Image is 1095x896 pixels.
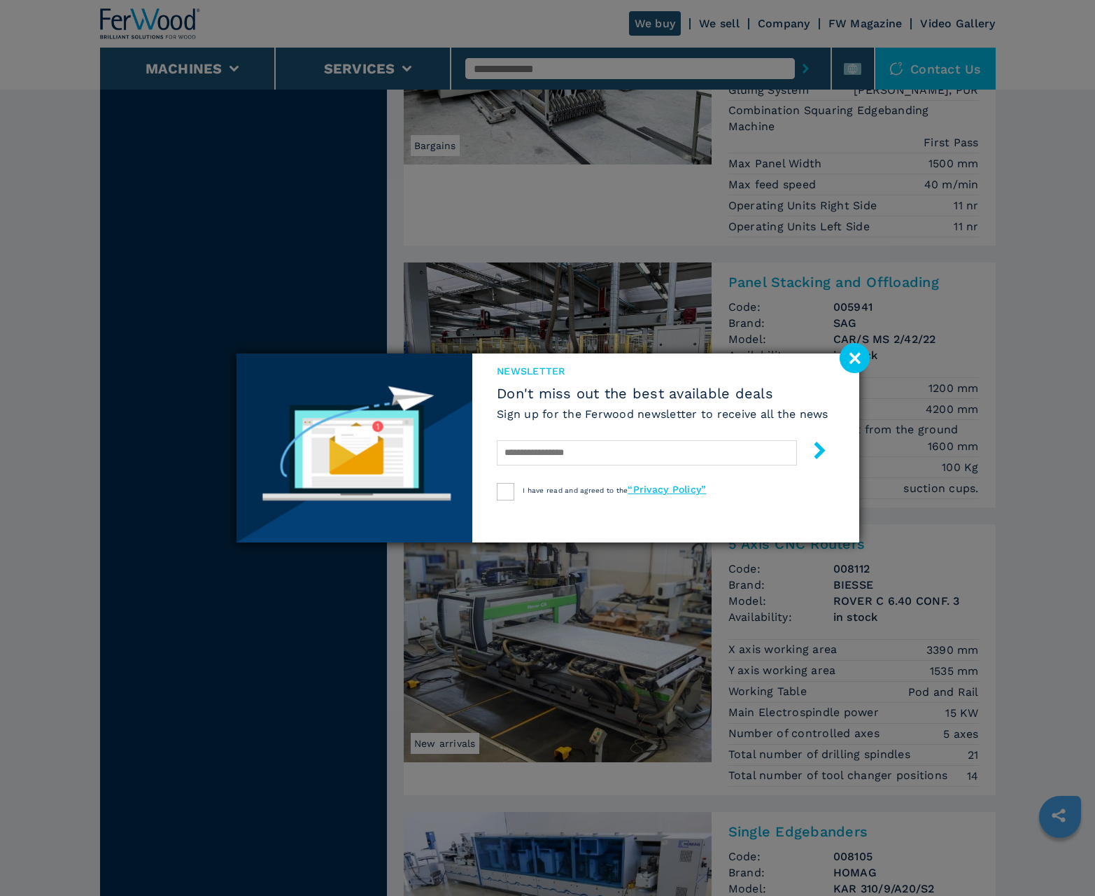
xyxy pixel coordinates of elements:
a: “Privacy Policy” [628,484,706,495]
img: Newsletter image [236,353,473,542]
span: Don't miss out the best available deals [497,385,828,402]
span: I have read and agreed to the [523,486,706,494]
h6: Sign up for the Ferwood newsletter to receive all the news [497,406,828,422]
button: submit-button [797,436,828,469]
span: newsletter [497,364,828,378]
